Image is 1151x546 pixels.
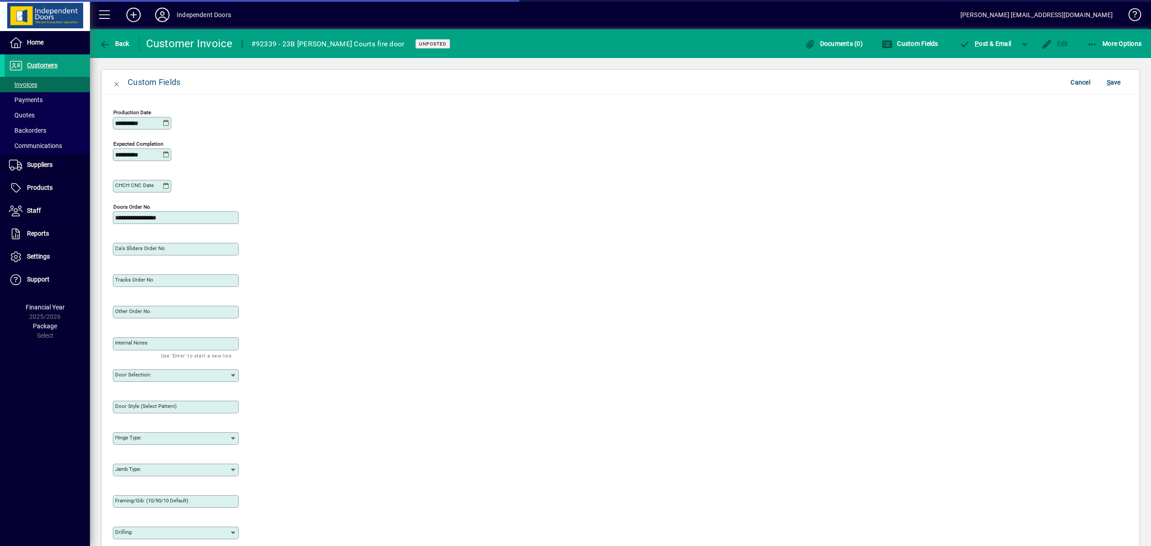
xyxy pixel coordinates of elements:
[148,7,177,23] button: Profile
[9,81,37,88] span: Invoices
[1107,75,1121,90] span: ave
[1099,74,1128,90] button: Save
[1066,74,1095,90] button: Cancel
[27,276,49,283] span: Support
[1122,2,1140,31] a: Knowledge Base
[27,62,58,69] span: Customers
[27,253,50,260] span: Settings
[4,123,90,138] a: Backorders
[804,40,863,47] span: Documents (0)
[4,92,90,107] a: Payments
[975,40,979,47] span: P
[119,7,148,23] button: Add
[115,277,153,283] mat-label: Tracks Order No
[4,31,90,54] a: Home
[90,36,139,52] app-page-header-button: Back
[1107,79,1111,86] span: S
[115,403,177,409] mat-label: Door Style (Select Pattern)
[4,77,90,92] a: Invoices
[959,40,1012,47] span: ost & Email
[106,72,128,93] button: Close
[26,304,65,311] span: Financial Year
[419,41,446,47] span: Unposted
[113,109,151,116] mat-label: Production Date
[9,112,35,119] span: Quotes
[99,40,129,47] span: Back
[115,434,142,441] mat-label: Hinge Type:
[113,141,163,147] mat-label: Expected Completion
[33,322,57,330] span: Package
[1087,40,1142,47] span: More Options
[802,36,865,52] button: Documents (0)
[27,39,44,46] span: Home
[27,207,41,214] span: Staff
[879,36,941,52] button: Custom Fields
[113,204,150,210] mat-label: Doors Order No
[115,497,188,504] mat-label: Framing/Gib: (10/90/10 default)
[4,154,90,176] a: Suppliers
[4,246,90,268] a: Settings
[955,36,1016,52] button: Post & Email
[177,8,231,22] div: Independent Doors
[4,269,90,291] a: Support
[960,8,1113,22] div: [PERSON_NAME] [EMAIL_ADDRESS][DOMAIN_NAME]
[9,127,46,134] span: Backorders
[128,75,180,90] div: Custom Fields
[882,40,938,47] span: Custom Fields
[146,36,233,51] div: Customer Invoice
[27,161,53,168] span: Suppliers
[97,36,132,52] button: Back
[27,230,49,237] span: Reports
[115,182,154,188] mat-label: CHCH CNC Date
[1071,75,1090,90] span: Cancel
[4,177,90,199] a: Products
[115,529,133,535] mat-label: Drilling:
[9,96,43,103] span: Payments
[9,142,62,149] span: Communications
[4,200,90,222] a: Staff
[4,107,90,123] a: Quotes
[161,350,232,361] mat-hint: Use 'Enter' to start a new line
[1039,36,1071,52] button: Edit
[115,371,151,378] mat-label: Door Selection:
[115,466,141,472] mat-label: Jamb Type:
[115,308,150,314] mat-label: Other Order No
[115,245,165,251] mat-label: Ca's Sliders Order No
[4,223,90,245] a: Reports
[251,37,405,51] div: #92339 - 23B [PERSON_NAME] Courts fire door
[1041,40,1068,47] span: Edit
[27,184,53,191] span: Products
[4,138,90,153] a: Communications
[115,340,147,346] mat-label: Internal Notes
[1085,36,1144,52] button: More Options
